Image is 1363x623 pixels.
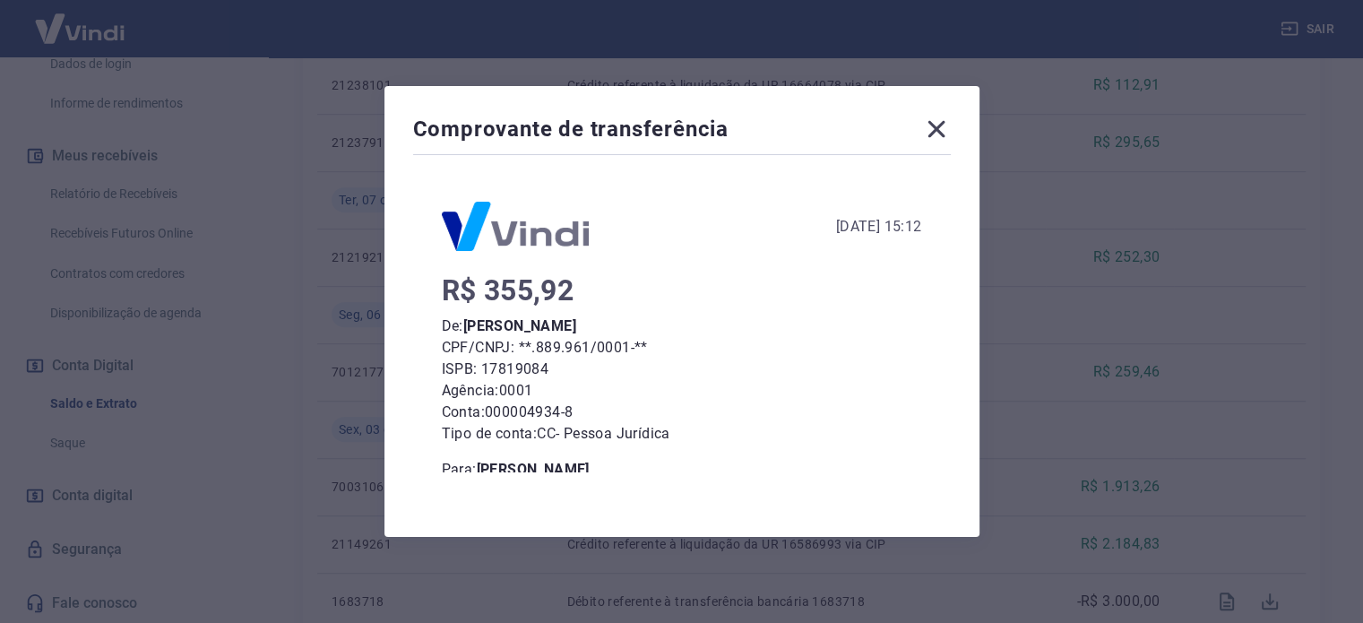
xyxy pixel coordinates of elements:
[413,115,951,151] div: Comprovante de transferência
[442,316,922,337] p: De:
[442,337,922,359] p: CPF/CNPJ: **.889.961/0001-**
[442,202,589,251] img: Logo
[463,317,576,334] b: [PERSON_NAME]
[477,461,590,478] b: [PERSON_NAME]
[836,216,922,238] div: [DATE] 15:12
[442,273,574,307] span: R$ 355,92
[442,359,922,380] p: ISPB: 17819084
[442,423,922,445] p: Tipo de conta: CC - Pessoa Jurídica
[442,380,922,402] p: Agência: 0001
[442,459,922,480] p: Para:
[442,402,922,423] p: Conta: 000004934-8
